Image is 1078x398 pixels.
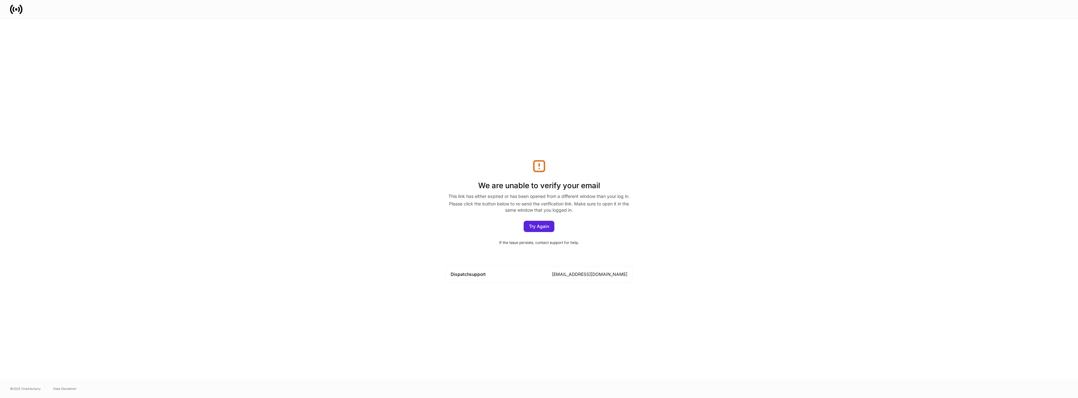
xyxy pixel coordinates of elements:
[445,201,633,213] div: Please click the button below to re-send the verification link. Make sure to open it in the same ...
[445,193,633,201] div: This link has either expired or has been opened from a different window than your log in.
[10,386,41,391] span: © 2025 OneAdvisory
[445,173,633,193] h1: We are unable to verify your email
[445,240,633,246] div: If the issue persists, contact support for help.
[552,271,627,277] a: [EMAIL_ADDRESS][DOMAIN_NAME]
[53,386,76,391] a: Data Disclaimer
[529,224,549,229] div: Try Again
[451,271,486,277] div: Dispatch support
[524,221,554,232] button: Try Again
